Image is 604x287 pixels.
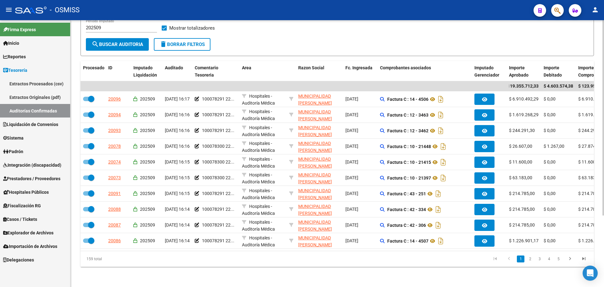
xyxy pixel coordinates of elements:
span: $ 6.910.492,29 [509,96,539,101]
datatable-header-cell: Procesado [81,61,106,82]
span: $ 1.267,00 [544,144,564,149]
span: MUNICIPALIDAD [PERSON_NAME][GEOGRAPHIC_DATA] [298,235,341,255]
span: [DATE] 16:16 [165,112,190,117]
span: $ 11.600,00 [509,159,532,164]
span: Sistema [3,135,24,141]
strong: Factura C : 12 - 3462 [387,128,428,133]
span: $ 214.785,00 [509,191,535,196]
span: MUNICIPALIDAD [PERSON_NAME][GEOGRAPHIC_DATA] [298,157,341,176]
mat-icon: person [591,6,599,14]
div: 20096 [108,95,121,103]
span: $ 214.785,00 [578,222,604,227]
span: [DATE] 16:17 [165,96,190,101]
span: $ 214.785,00 [578,207,604,212]
strong: Factura C : 10 - 21397 [387,175,431,181]
span: 100078300 22... [202,144,234,149]
span: Imputado Liquidación [133,65,157,77]
div: - 30999003156 [298,187,340,200]
span: 202509 [140,96,155,101]
i: Descargar documento [437,110,445,120]
span: 100078291 22... [202,96,234,101]
span: Liquidación de Convenios [3,121,58,128]
span: Comentario Tesoreria [195,65,218,77]
i: Descargar documento [434,189,442,199]
span: 100078291 22... [202,222,234,227]
span: [DATE] [345,96,358,101]
li: page 3 [535,254,544,264]
span: Borrar Filtros [159,42,205,47]
span: $ 1.619.268,29 [509,112,539,117]
span: 100078300 22... [202,159,234,164]
span: MUNICIPALIDAD [PERSON_NAME][GEOGRAPHIC_DATA] [298,220,341,239]
span: $ 0,00 [544,159,556,164]
div: - 30999003156 [298,219,340,232]
span: - OSMISS [50,3,80,17]
div: - 30999003156 [298,203,340,216]
datatable-header-cell: Razon Social [296,61,343,82]
div: - 30999001935 [298,140,340,153]
div: - 30999003156 [298,124,340,137]
div: - 30999001935 [298,156,340,169]
span: $ 63.183,00 [578,175,601,180]
span: Hospitales - Auditoría Médica [242,220,275,232]
datatable-header-cell: Fc. Ingresada [343,61,377,82]
mat-icon: delete [159,40,167,48]
span: $ 0,00 [544,128,556,133]
span: $ 26.607,00 [509,144,532,149]
a: 5 [555,255,562,262]
span: Hospitales - Auditoría Médica [242,141,275,153]
span: 202509 [140,112,155,117]
div: 20074 [108,158,121,166]
a: go to previous page [503,255,515,262]
a: go to next page [564,255,576,262]
span: Area [242,65,251,70]
span: Hospitales - Auditoría Médica [242,125,275,137]
strong: Factura C : 12 - 3463 [387,112,428,118]
div: - 30999003156 [298,93,340,106]
span: Buscar Auditoria [92,42,143,47]
span: Razon Social [298,65,324,70]
span: $ 27.874,00 [578,144,601,149]
span: Integración (discapacidad) [3,162,61,169]
span: 202509 [140,159,155,164]
strong: Factura C : 10 - 21415 [387,160,431,165]
span: 202509 [140,207,155,212]
span: 100078291 22... [202,112,234,117]
span: $ 214.785,00 [509,207,535,212]
span: [DATE] 16:15 [165,159,190,164]
button: Buscar Auditoria [86,38,149,51]
button: Borrar Filtros [154,38,210,51]
span: Padrón [3,148,23,155]
span: $ 119.355.712,33 [504,83,539,89]
span: Hospitales - Auditoría Médica [242,204,275,216]
span: [DATE] [345,144,358,149]
span: [DATE] 16:14 [165,207,190,212]
div: 20073 [108,174,121,181]
a: go to last page [578,255,590,262]
span: Fc. Ingresada [345,65,372,70]
span: [DATE] 16:14 [165,238,190,243]
span: [DATE] [345,159,358,164]
span: 100078300 22... [202,175,234,180]
div: 20088 [108,206,121,213]
i: Descargar documento [437,94,445,104]
datatable-header-cell: Importe Debitado [541,61,576,82]
span: [DATE] 16:14 [165,222,190,227]
span: $ 1.226.901,17 [509,238,539,243]
span: Inicio [3,40,19,47]
div: - 30999003156 [298,234,340,248]
span: 202509 [140,128,155,133]
span: Firma Express [3,26,36,33]
i: Descargar documento [439,157,447,167]
datatable-header-cell: Comentario Tesoreria [192,61,239,82]
span: Importe Aprobado [509,65,528,77]
span: Reportes [3,53,26,60]
strong: Factura C : 14 - 4506 [387,97,428,102]
div: 20078 [108,143,121,150]
span: Explorador de Archivos [3,229,53,236]
a: 4 [545,255,553,262]
span: $ 4.603.574,38 [544,83,573,89]
span: [DATE] [345,191,358,196]
datatable-header-cell: Auditado [162,61,192,82]
i: Descargar documento [437,236,445,246]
